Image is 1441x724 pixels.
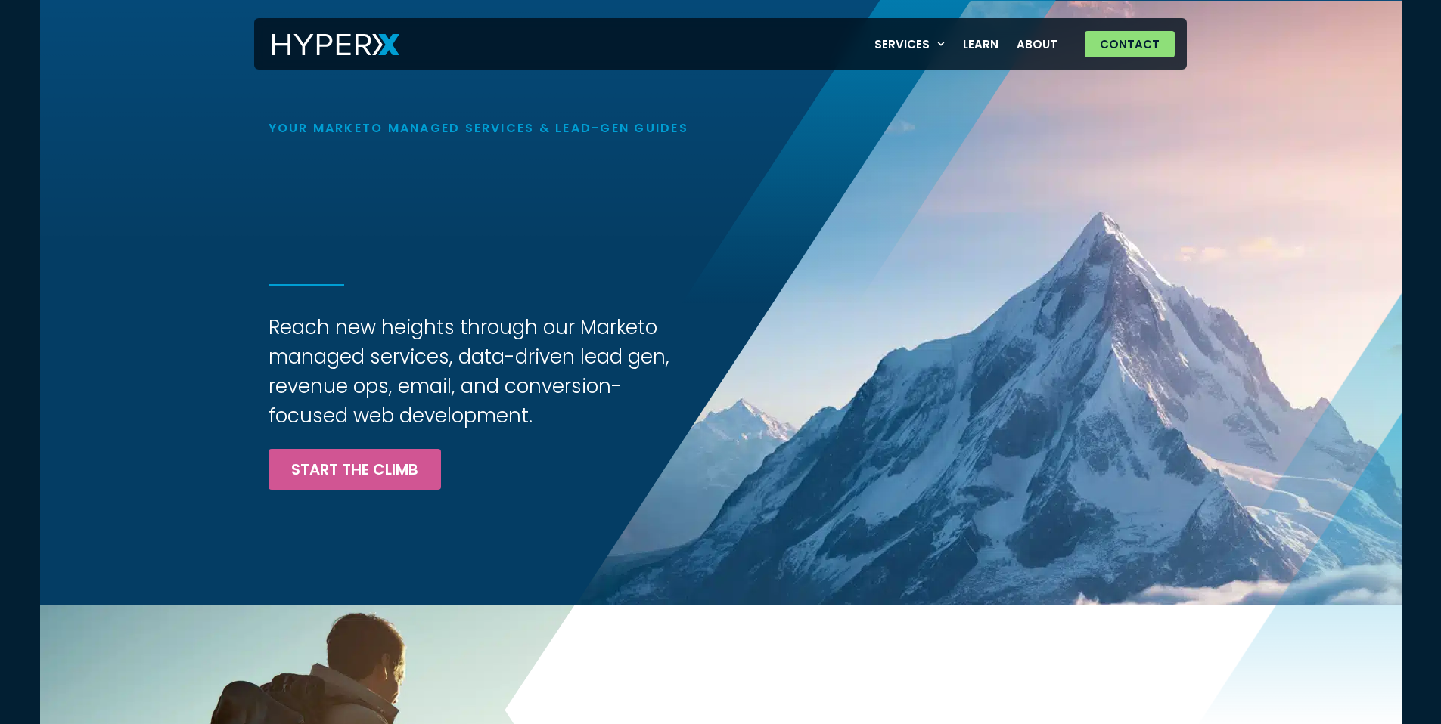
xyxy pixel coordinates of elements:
a: Services [865,29,955,60]
span: Contact [1100,39,1160,50]
a: About [1008,29,1067,60]
span: Start the Climb [291,462,418,477]
a: Learn [954,29,1008,60]
nav: Menu [865,29,1067,60]
h3: Reach new heights through our Marketo managed services, data-driven lead gen, revenue ops, email,... [269,313,697,431]
img: HyperX Logo [272,34,399,56]
a: Contact [1085,31,1175,57]
h1: Your Marketo Managed Services & Lead-Gen Guides [269,121,840,135]
a: Start the Climb [269,449,441,490]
